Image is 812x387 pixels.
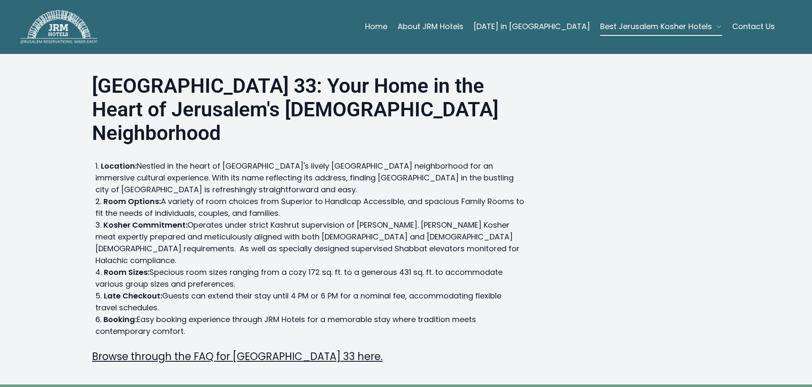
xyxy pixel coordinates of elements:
strong: Late Checkout: [104,290,162,301]
span: Best Jerusalem Kosher Hotels [600,21,712,32]
strong: Location: [101,161,137,171]
li: Easy booking experience through JRM Hotels for a memorable stay where tradition meets contemporar... [95,314,524,337]
li: Operates under strict Kashrut supervision of [PERSON_NAME]. [PERSON_NAME] Kosher meat expertly pr... [95,219,524,266]
a: Contact Us [732,18,775,35]
a: About JRM Hotels [398,18,463,35]
a: [DATE] in [GEOGRAPHIC_DATA] [474,18,590,35]
li: A variety of room choices from Superior to Handicap Accessible, and spacious Family Rooms to fit ... [95,196,524,219]
button: Best Jerusalem Kosher Hotels [600,18,722,35]
li: Nestled in the heart of [GEOGRAPHIC_DATA]'s lively [GEOGRAPHIC_DATA] neighborhood for an immersiv... [95,160,524,196]
a: Home [365,18,387,35]
strong: Kosher Commitment: [103,220,187,230]
li: Guests can extend their stay until 4 PM or 6 PM for a nominal fee, accommodating flexible travel ... [95,290,524,314]
strong: Booking: [103,314,137,325]
strong: [GEOGRAPHIC_DATA] 33: Your Home in the Heart of Jerusalem's [DEMOGRAPHIC_DATA] Neighborhood [92,74,498,145]
strong: Room Sizes: [104,267,149,277]
strong: Room Options: [103,196,161,207]
img: JRM Hotels [20,10,97,44]
a: Browse through the FAQ for [GEOGRAPHIC_DATA] 33 here. [92,349,383,363]
li: Specious room sizes ranging from a cozy 172 sq. ft. to a generous 431 sq. ft. to accommodate vari... [95,266,524,290]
